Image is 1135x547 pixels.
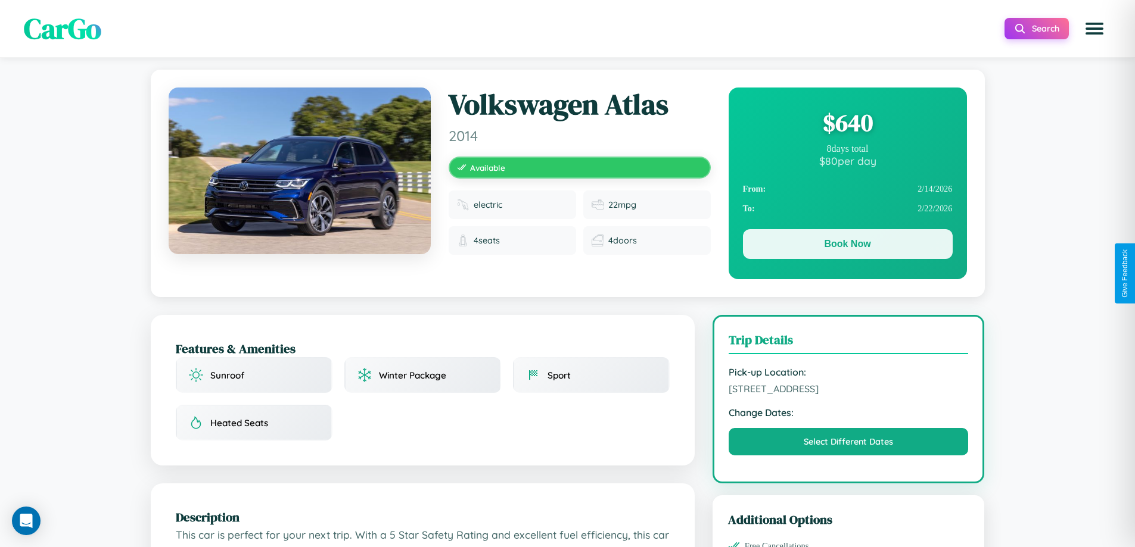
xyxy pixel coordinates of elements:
strong: Change Dates: [729,407,969,418]
span: Heated Seats [210,417,268,429]
img: Doors [592,235,604,246]
img: Volkswagen Atlas 2014 [169,87,431,254]
span: CarGo [24,9,101,48]
span: [STREET_ADDRESS] [729,383,969,395]
button: Search [1005,18,1069,39]
span: 4 doors [608,235,637,246]
img: Seats [457,235,469,246]
strong: To: [743,204,755,214]
h1: Volkswagen Atlas [449,87,711,122]
div: 2 / 22 / 2026 [743,199,953,218]
div: Open Intercom Messenger [12,507,41,535]
button: Book Now [743,229,953,259]
h2: Features & Amenities [176,340,670,357]
h3: Trip Details [729,331,969,354]
span: Search [1032,23,1059,34]
button: Select Different Dates [729,428,969,455]
div: 8 days total [743,143,953,154]
span: Sport [548,370,571,381]
span: Available [470,162,505,173]
span: electric [474,199,502,210]
div: $ 640 [743,107,953,139]
h2: Description [176,508,670,526]
span: 22 mpg [608,199,636,210]
h3: Additional Options [728,511,969,528]
img: Fuel efficiency [592,199,604,211]
div: $ 80 per day [743,154,953,167]
span: 4 seats [474,235,500,246]
span: Sunroof [210,370,244,381]
div: 2 / 14 / 2026 [743,179,953,199]
span: Winter Package [379,370,446,381]
span: 2014 [449,127,711,145]
strong: Pick-up Location: [729,366,969,378]
div: Give Feedback [1121,249,1129,298]
img: Fuel type [457,199,469,211]
strong: From: [743,184,766,194]
button: Open menu [1078,12,1111,45]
